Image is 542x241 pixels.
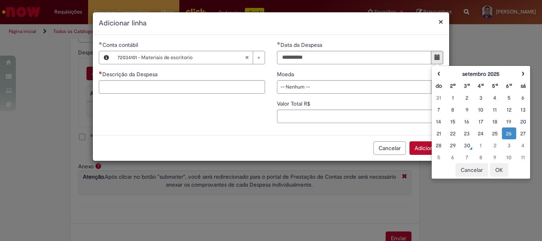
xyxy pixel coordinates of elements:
[476,129,486,137] div: 24 September 2025 Wednesday
[448,153,457,161] div: 06 October 2025 Monday
[448,118,457,125] div: 15 September 2025 Monday
[277,100,312,107] span: Valor Total R$
[117,51,245,64] span: 72034101 - Materiais de escritorio
[462,141,472,149] div: 30 September 2025 Tuesday
[474,80,488,92] th: Quarta-feira
[102,41,140,48] span: Necessários - Conta contábil
[504,153,514,161] div: 10 October 2025 Friday
[504,94,514,102] div: 05 September 2025 Friday
[434,118,444,125] div: 14 September 2025 Sunday
[518,153,528,161] div: 11 October 2025 Saturday
[462,94,472,102] div: 02 September 2025 Tuesday
[434,153,444,161] div: 05 October 2025 Sunday
[462,106,472,114] div: 09 September 2025 Tuesday
[448,94,457,102] div: 01 September 2025 Monday
[518,129,528,137] div: 27 September 2025 Saturday
[462,153,472,161] div: 07 October 2025 Tuesday
[277,71,296,78] span: Moeda
[409,141,443,155] button: Adicionar
[446,68,516,80] th: setembro 2025. Alternar mês
[448,106,457,114] div: 08 September 2025 Monday
[434,141,444,149] div: 28 September 2025 Sunday
[373,141,406,155] button: Cancelar
[488,80,502,92] th: Quinta-feira
[518,106,528,114] div: 13 September 2025 Saturday
[446,80,459,92] th: Segunda-feira
[281,81,427,93] span: -- Nenhum --
[490,163,508,177] button: OK
[476,106,486,114] div: 10 September 2025 Wednesday
[277,110,443,123] input: Valor Total R$
[490,153,500,161] div: 09 October 2025 Thursday
[438,17,443,26] button: Fechar modal
[460,80,474,92] th: Terça-feira
[518,118,528,125] div: 20 September 2025 Saturday
[281,41,324,48] span: Data da Despesa
[102,71,159,78] span: Descrição da Despesa
[516,68,530,80] th: Próximo mês
[448,141,457,149] div: 29 September 2025 Monday
[476,153,486,161] div: 08 October 2025 Wednesday
[432,68,446,80] th: Mês anterior
[277,51,431,64] input: Data da Despesa 26 September 2025 Friday
[490,141,500,149] div: 02 October 2025 Thursday
[434,94,444,102] div: 31 August 2025 Sunday
[518,94,528,102] div: 06 September 2025 Saturday
[432,80,446,92] th: Domingo
[434,106,444,114] div: 07 September 2025 Sunday
[516,80,530,92] th: Sábado
[241,51,253,64] abbr: Limpar campo Conta contábil
[504,129,514,137] div: 26 September 2025 Friday
[504,118,514,125] div: 19 September 2025 Friday
[490,129,500,137] div: 25 September 2025 Thursday
[431,51,443,64] button: Mostrar calendário para Data da Despesa
[504,141,514,149] div: 03 October 2025 Friday
[504,106,514,114] div: 12 September 2025 Friday
[490,118,500,125] div: 18 September 2025 Thursday
[277,42,281,45] span: Obrigatório Preenchido
[462,129,472,137] div: 23 September 2025 Tuesday
[99,51,113,64] button: Conta contábil, Visualizar este registro 72034101 - Materiais de escritorio
[99,71,102,74] span: Necessários
[462,118,472,125] div: 16 September 2025 Tuesday
[490,106,500,114] div: 11 September 2025 Thursday
[431,66,530,179] div: Escolher data
[448,129,457,137] div: 22 September 2025 Monday
[99,18,443,29] h2: Adicionar linha
[476,94,486,102] div: 03 September 2025 Wednesday
[502,80,516,92] th: Sexta-feira
[99,80,265,94] input: Descrição da Despesa
[434,129,444,137] div: 21 September 2025 Sunday
[476,141,486,149] div: 01 October 2025 Wednesday
[476,118,486,125] div: 17 September 2025 Wednesday
[518,141,528,149] div: 04 October 2025 Saturday
[490,94,500,102] div: 04 September 2025 Thursday
[456,163,488,177] button: Cancelar
[99,42,102,45] span: Obrigatório Preenchido
[113,51,265,64] a: 72034101 - Materiais de escritorioLimpar campo Conta contábil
